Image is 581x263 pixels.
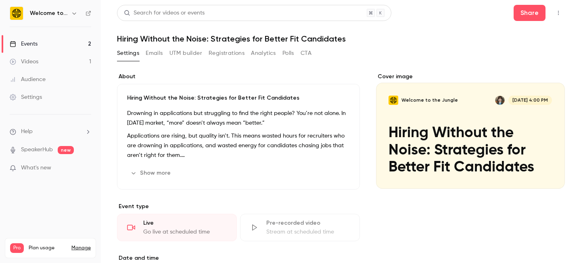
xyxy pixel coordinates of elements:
h6: Welcome to the Jungle [30,9,68,17]
span: new [58,146,74,154]
div: Events [10,40,38,48]
div: Settings [10,93,42,101]
button: Settings [117,47,139,60]
p: Hiring Without the Noise: Strategies for Better Fit Candidates [127,94,350,102]
button: UTM builder [169,47,202,60]
div: Stream at scheduled time [266,228,350,236]
div: LiveGo live at scheduled time [117,214,237,241]
a: SpeakerHub [21,146,53,154]
img: Welcome to the Jungle [10,7,23,20]
li: help-dropdown-opener [10,127,91,136]
section: Cover image [376,73,565,189]
span: What's new [21,164,51,172]
span: Plan usage [29,245,67,251]
div: Pre-recorded videoStream at scheduled time [240,214,360,241]
a: Manage [71,245,91,251]
button: Show more [127,167,176,180]
h1: Hiring Without the Noise: Strategies for Better Fit Candidates [117,34,565,44]
div: Live [143,219,227,227]
button: CTA [301,47,311,60]
button: Emails [146,47,163,60]
button: Registrations [209,47,245,60]
label: Date and time [117,254,360,262]
div: Audience [10,75,46,83]
label: About [117,73,360,81]
p: Applications are rising, but quality isn’t. This means wasted hours for recruiters who are drowni... [127,131,350,160]
button: Analytics [251,47,276,60]
p: Event type [117,202,360,211]
div: Search for videos or events [124,9,205,17]
div: Pre-recorded video [266,219,350,227]
label: Cover image [376,73,565,81]
div: Videos [10,58,38,66]
button: Polls [282,47,294,60]
div: Go live at scheduled time [143,228,227,236]
span: Help [21,127,33,136]
button: Share [514,5,545,21]
span: Pro [10,243,24,253]
p: Drowning in applications but struggling to find the right people? You’re not alone. In [DATE] mar... [127,109,350,128]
